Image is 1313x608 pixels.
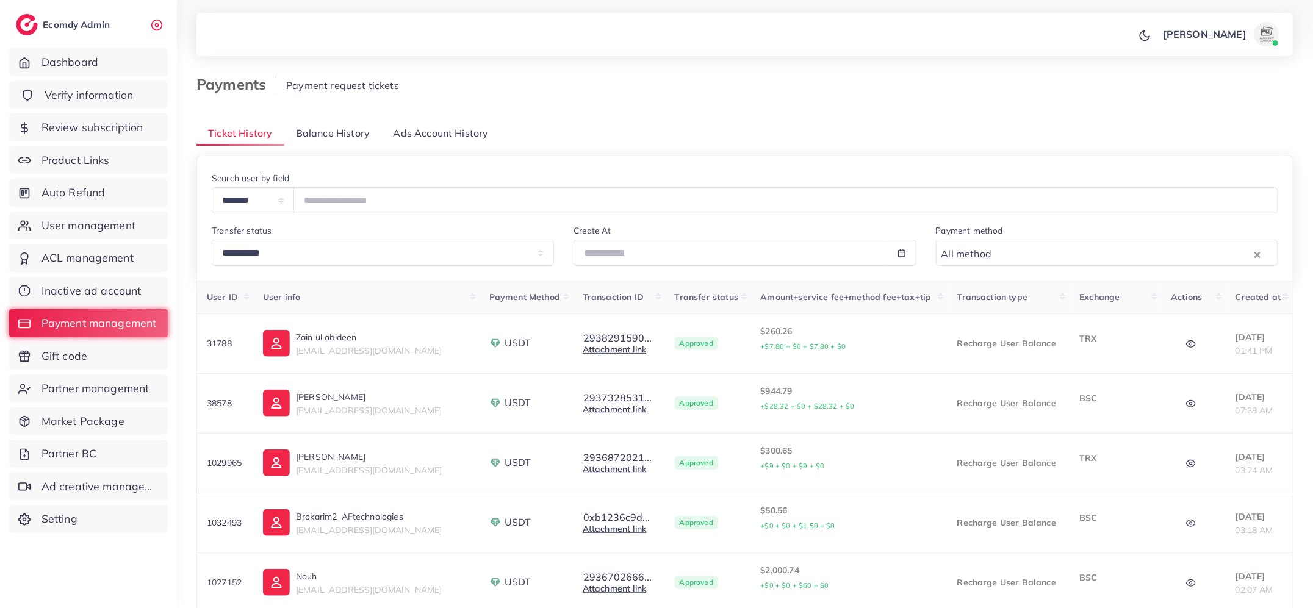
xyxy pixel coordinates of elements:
a: [PERSON_NAME]avatar [1156,22,1284,46]
a: Product Links [9,146,168,174]
span: Exchange [1079,291,1120,302]
p: [DATE] [1236,569,1283,584]
a: Review subscription [9,113,168,141]
span: [EMAIL_ADDRESS][DOMAIN_NAME] [296,465,442,476]
span: Ad creative management [41,479,159,495]
a: Attachment link [583,523,646,534]
p: $260.26 [761,324,938,354]
span: Approved [675,396,718,410]
span: Payment management [41,315,157,331]
p: [PERSON_NAME] [296,390,442,404]
a: Dashboard [9,48,168,76]
span: [EMAIL_ADDRESS][DOMAIN_NAME] [296,345,442,356]
button: 2936702666... [583,571,652,582]
span: Partner BC [41,446,97,462]
button: 2936872021... [583,452,652,463]
h2: Ecomdy Admin [43,19,113,30]
p: Brokarim2_AFtechnologies [296,509,442,524]
img: ic-user-info.36bf1079.svg [263,509,290,536]
p: TRX [1079,331,1151,346]
span: 03:24 AM [1236,465,1273,476]
small: +$28.32 + $0 + $28.32 + $0 [761,402,855,410]
span: Approved [675,516,718,529]
p: BSC [1079,570,1151,585]
p: 1032493 [207,515,243,530]
a: User management [9,212,168,240]
a: Setting [9,505,168,533]
p: TRX [1079,451,1151,465]
p: [PERSON_NAME] [296,449,442,464]
p: 31788 [207,336,243,351]
small: +$0 + $0 + $60 + $0 [761,581,829,590]
img: payment [489,517,502,529]
h3: Payments [196,76,276,93]
img: payment [489,457,502,469]
button: 2937328531... [583,392,652,403]
img: ic-user-info.36bf1079.svg [263,390,290,417]
img: ic-user-info.36bf1079.svg [263,569,290,596]
img: avatar [1254,22,1279,46]
p: $944.79 [761,384,938,413]
a: ACL management [9,244,168,272]
span: Verify information [45,87,134,103]
span: Amount+service fee+method fee+tax+tip [761,291,932,302]
img: payment [489,337,502,349]
img: payment [489,576,502,588]
span: 02:07 AM [1236,584,1273,595]
p: Nouh [296,569,442,584]
a: Gift code [9,342,168,370]
button: 2938291590... [583,332,652,343]
span: Transfer status [675,291,738,302]
p: 38578 [207,396,243,410]
span: Transaction type [957,291,1028,302]
span: USDT [505,456,531,470]
span: 01:41 PM [1236,345,1273,356]
span: User management [41,218,135,234]
a: Inactive ad account [9,277,168,305]
div: Search for option [936,240,1278,266]
p: Zain ul abideen [296,330,442,345]
a: Partner management [9,374,168,402]
span: ACL management [41,250,134,266]
span: Payment request tickets [286,79,399,91]
span: [EMAIL_ADDRESS][DOMAIN_NAME] [296,584,442,595]
span: [EMAIL_ADDRESS][DOMAIN_NAME] [296,405,442,416]
label: Create At [574,224,611,237]
p: [DATE] [1236,509,1283,524]
small: +$0 + $0 + $1.50 + $0 [761,521,835,530]
img: ic-user-info.36bf1079.svg [263,330,290,357]
img: payment [489,397,502,409]
p: [PERSON_NAME] [1163,27,1246,41]
p: BSC [1079,391,1151,406]
span: Approved [675,337,718,350]
button: 0xb1236c9d... [583,512,650,523]
label: Transfer status [212,224,272,237]
span: Market Package [41,413,124,429]
small: +$7.80 + $0 + $7.80 + $0 [761,342,846,351]
p: Recharge User Balance [957,515,1060,530]
a: logoEcomdy Admin [16,14,113,35]
p: [DATE] [1236,449,1283,464]
span: Product Links [41,152,110,168]
a: Partner BC [9,440,168,468]
p: [DATE] [1236,330,1283,345]
a: Attachment link [583,463,646,474]
a: Attachment link [583,344,646,355]
span: USDT [505,515,531,529]
label: Payment method [936,224,1003,237]
span: User info [263,291,300,302]
a: Market Package [9,407,168,435]
input: Search for option [995,245,1251,263]
span: Actions [1171,291,1202,302]
span: Transaction ID [583,291,644,302]
span: Review subscription [41,120,143,135]
button: Clear Selected [1254,247,1261,261]
a: Payment management [9,309,168,337]
label: Search user by field [212,172,289,184]
span: Partner management [41,381,149,396]
span: Setting [41,511,77,527]
span: Ads Account History [394,126,489,140]
a: Attachment link [583,404,646,415]
a: Attachment link [583,583,646,594]
small: +$9 + $0 + $9 + $0 [761,462,825,470]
